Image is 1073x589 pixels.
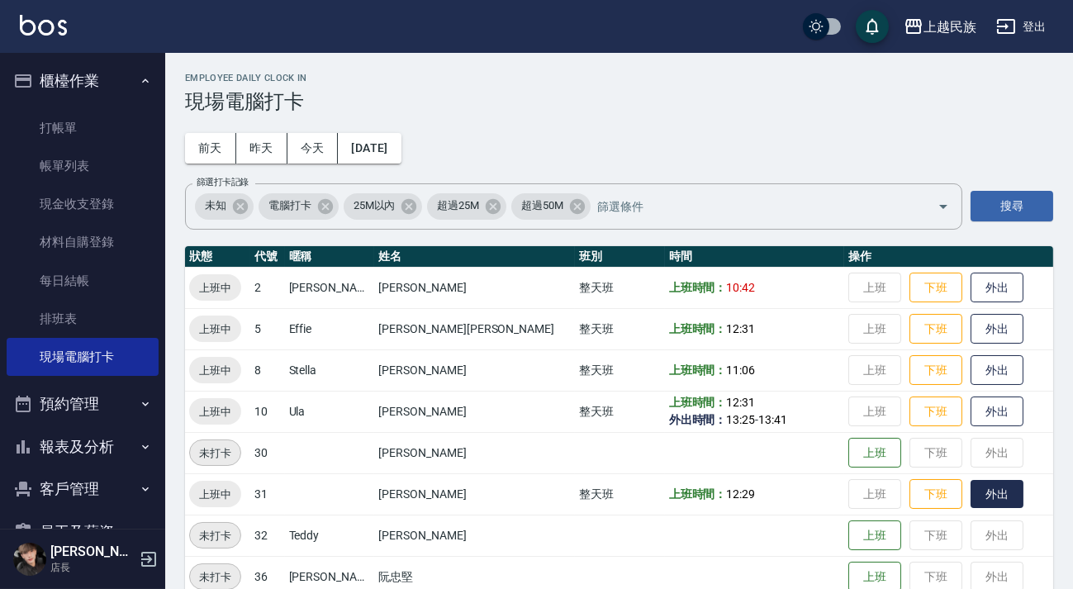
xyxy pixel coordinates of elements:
[971,397,1023,427] button: 外出
[285,391,375,432] td: Ula
[13,543,46,576] img: Person
[669,281,727,294] b: 上班時間：
[190,568,240,586] span: 未打卡
[7,185,159,223] a: 現金收支登錄
[575,308,665,349] td: 整天班
[7,511,159,553] button: 員工及薪資
[669,487,727,501] b: 上班時間：
[7,382,159,425] button: 預約管理
[909,397,962,427] button: 下班
[669,413,727,426] b: 外出時間：
[7,300,159,338] a: 排班表
[726,363,755,377] span: 11:06
[250,432,284,473] td: 30
[909,314,962,344] button: 下班
[189,362,241,379] span: 上班中
[344,193,423,220] div: 25M以內
[190,527,240,544] span: 未打卡
[758,413,787,426] span: 13:41
[669,322,727,335] b: 上班時間：
[50,560,135,575] p: 店長
[971,273,1023,303] button: 外出
[923,17,976,37] div: 上越民族
[7,223,159,261] a: 材料自購登錄
[427,197,489,214] span: 超過25M
[374,432,574,473] td: [PERSON_NAME]
[197,176,249,188] label: 篩選打卡記錄
[250,349,284,391] td: 8
[575,473,665,515] td: 整天班
[285,267,375,308] td: [PERSON_NAME]
[190,444,240,462] span: 未打卡
[374,308,574,349] td: [PERSON_NAME][PERSON_NAME]
[259,193,339,220] div: 電腦打卡
[189,321,241,338] span: 上班中
[909,479,962,510] button: 下班
[726,413,755,426] span: 13:25
[250,246,284,268] th: 代號
[374,246,574,268] th: 姓名
[250,267,284,308] td: 2
[50,544,135,560] h5: [PERSON_NAME]
[250,308,284,349] td: 5
[930,193,957,220] button: Open
[7,468,159,511] button: 客戶管理
[185,90,1053,113] h3: 現場電腦打卡
[344,197,406,214] span: 25M以內
[185,73,1053,83] h2: Employee Daily Clock In
[374,473,574,515] td: [PERSON_NAME]
[669,363,727,377] b: 上班時間：
[7,147,159,185] a: 帳單列表
[7,109,159,147] a: 打帳單
[897,10,983,44] button: 上越民族
[575,349,665,391] td: 整天班
[990,12,1053,42] button: 登出
[236,133,287,164] button: 昨天
[287,133,339,164] button: 今天
[189,403,241,420] span: 上班中
[971,355,1023,386] button: 外出
[250,391,284,432] td: 10
[7,59,159,102] button: 櫃檯作業
[511,197,573,214] span: 超過50M
[250,515,284,556] td: 32
[856,10,889,43] button: save
[427,193,506,220] div: 超過25M
[844,246,1053,268] th: 操作
[726,396,755,409] span: 12:31
[374,267,574,308] td: [PERSON_NAME]
[909,355,962,386] button: 下班
[665,246,845,268] th: 時間
[575,391,665,432] td: 整天班
[285,349,375,391] td: Stella
[7,425,159,468] button: 報表及分析
[726,487,755,501] span: 12:29
[259,197,321,214] span: 電腦打卡
[338,133,401,164] button: [DATE]
[593,192,909,221] input: 篩選條件
[575,246,665,268] th: 班別
[189,279,241,297] span: 上班中
[511,193,591,220] div: 超過50M
[726,322,755,335] span: 12:31
[185,246,250,268] th: 狀態
[250,473,284,515] td: 31
[971,191,1053,221] button: 搜尋
[7,338,159,376] a: 現場電腦打卡
[285,515,375,556] td: Teddy
[848,520,901,551] button: 上班
[7,262,159,300] a: 每日結帳
[665,391,845,432] td: -
[195,197,236,214] span: 未知
[20,15,67,36] img: Logo
[848,438,901,468] button: 上班
[374,515,574,556] td: [PERSON_NAME]
[669,396,727,409] b: 上班時間：
[374,391,574,432] td: [PERSON_NAME]
[195,193,254,220] div: 未知
[285,246,375,268] th: 暱稱
[909,273,962,303] button: 下班
[285,308,375,349] td: Effie
[575,267,665,308] td: 整天班
[185,133,236,164] button: 前天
